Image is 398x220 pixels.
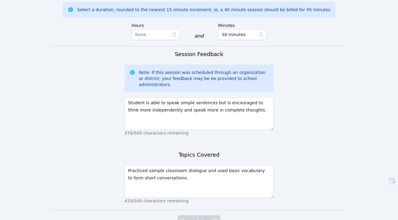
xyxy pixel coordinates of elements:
[178,151,219,159] h3: Topics Covered
[77,7,330,13] div: Select a duration, rounded to the nearest 15 minute increment; ie, a 40 minute session should be ...
[194,32,204,40] div: and
[124,130,274,136] p: 376/500 characters remaining
[218,20,267,29] label: Minutes
[124,165,274,198] textarea: Practiced sample classroom dialogue and used basic vocabulary to form short conversations.
[131,20,180,29] label: Hours
[218,29,267,40] button: 30 minutes
[131,29,180,40] button: None
[222,31,246,38] span: 30 minutes
[124,198,274,204] p: 410/500 characters remaining
[135,32,146,37] span: None
[124,97,274,130] textarea: Student is able to speak simple sentences but is encouraged to think more independently and speak...
[139,69,269,88] div: Note: If this session was scheduled through an organization or district, your feedback may be be ...
[175,50,223,58] h3: Session Feedback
